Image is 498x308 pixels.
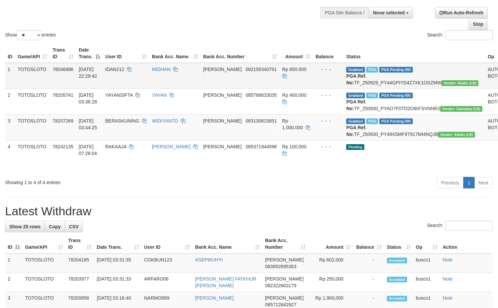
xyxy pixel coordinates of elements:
[69,224,79,229] span: CSV
[15,63,50,89] td: TOTOSLOTO
[265,277,304,282] span: [PERSON_NAME]
[22,254,66,273] td: TOTOSLOTO
[316,118,341,124] div: - - -
[316,143,341,150] div: - - -
[475,177,493,188] a: Next
[15,89,50,114] td: TOTOSLOTO
[265,257,304,263] span: [PERSON_NAME]
[192,235,262,254] th: Bank Acc. Name: activate to sort column ascending
[246,118,277,124] span: Copy 083130615851 to clipboard
[265,283,297,289] span: Copy 082322663179 to clipboard
[265,296,304,301] span: [PERSON_NAME]
[203,67,242,72] span: [PERSON_NAME]
[263,235,309,254] th: Bank Acc. Number: activate to sort column ascending
[354,273,385,292] td: -
[346,93,365,98] span: Grabbed
[435,7,488,18] a: Run Auto-Refresh
[387,258,407,263] span: Accepted
[5,273,22,292] td: 2
[445,221,493,231] input: Search:
[354,254,385,273] td: -
[203,118,242,124] span: [PERSON_NAME]
[152,144,190,149] a: [PERSON_NAME]
[443,277,453,282] a: Note
[385,235,414,254] th: Status: activate to sort column ascending
[22,273,66,292] td: TOTOSLOTO
[17,30,42,40] select: Showentries
[15,44,50,63] th: Game/API: activate to sort column ascending
[380,93,413,98] span: PGA Pending
[149,44,200,63] th: Bank Acc. Name: activate to sort column ascending
[346,125,366,137] b: PGA Ref. No:
[346,99,366,111] b: PGA Ref. No:
[380,67,413,73] span: PGA Pending
[280,44,313,63] th: Amount: activate to sort column ascending
[440,106,483,112] span: Vendor URL: https://dashboard.q2checkout.com/secure
[105,144,127,149] span: RAKAAJA
[103,44,150,63] th: User ID: activate to sort column ascending
[203,144,242,149] span: [PERSON_NAME]
[346,67,365,73] span: Grabbed
[5,89,15,114] td: 2
[195,257,223,263] a: ASEPMUHYI
[66,254,94,273] td: 78204185
[308,273,354,292] td: Rp 250,000
[22,235,66,254] th: Game/API: activate to sort column ascending
[440,235,493,254] th: Action
[313,44,344,63] th: Balance
[79,118,97,130] span: [DATE] 03:44:25
[265,302,297,308] span: Copy 085712842927 to clipboard
[79,67,97,79] span: [DATE] 22:29:42
[438,132,475,138] span: Vendor URL: https://dashboard.q2checkout.com/secure
[53,67,73,72] span: 78048486
[53,92,73,98] span: 78205741
[387,277,407,283] span: Accepted
[443,296,453,301] a: Note
[316,92,341,98] div: - - -
[443,257,453,263] a: Note
[76,44,102,63] th: Date Trans.: activate to sort column descending
[265,264,297,269] span: Copy 083892695363 to clipboard
[152,118,178,124] a: WIDIYANTO
[53,144,73,149] span: 78242135
[195,277,256,289] a: [PERSON_NAME] FATKHUR [PERSON_NAME]
[413,235,440,254] th: Op: activate to sort column ascending
[354,235,385,254] th: Balance: activate to sort column ascending
[49,224,61,229] span: Copy
[308,254,354,273] td: Rp 602,000
[246,144,277,149] span: Copy 085371944598 to clipboard
[246,67,277,72] span: Copy 082156340761 to clipboard
[195,296,234,301] a: [PERSON_NAME]
[105,118,140,124] span: BERASKUNING
[9,224,40,229] span: Show 25 rows
[5,221,45,232] a: Show 25 rows
[200,44,279,63] th: Bank Acc. Number: activate to sort column ascending
[469,18,488,30] a: Stop
[66,235,94,254] th: Trans ID: activate to sort column ascending
[5,254,22,273] td: 1
[437,177,464,188] a: Previous
[344,114,485,140] td: TF_250930_PY49X5MF9T917MI4NQJB
[79,92,97,104] span: [DATE] 03:36:28
[5,235,22,254] th: ID: activate to sort column descending
[15,140,50,174] td: TOTOSLOTO
[53,118,73,124] span: 78207269
[105,92,133,98] span: YAYANSIFTA
[344,63,485,89] td: TF_250929_PY44GPIYD4Z7XK1OSZMW
[282,67,307,72] span: Rp 650.000
[94,235,142,254] th: Date Trans.: activate to sort column ascending
[321,7,369,18] div: PGA Site Balance /
[5,140,15,174] td: 4
[346,119,365,124] span: Grabbed
[15,114,50,140] td: TOTOSLOTO
[66,273,94,292] td: 78203977
[5,205,493,218] h1: Latest Withdraw
[105,67,124,72] span: IDAN212
[94,273,142,292] td: [DATE] 03:31:33
[282,144,307,149] span: Rp 100.000
[380,119,413,124] span: PGA Pending
[142,235,193,254] th: User ID: activate to sort column ascending
[65,221,83,232] a: CSV
[344,44,485,63] th: Status
[5,44,15,63] th: ID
